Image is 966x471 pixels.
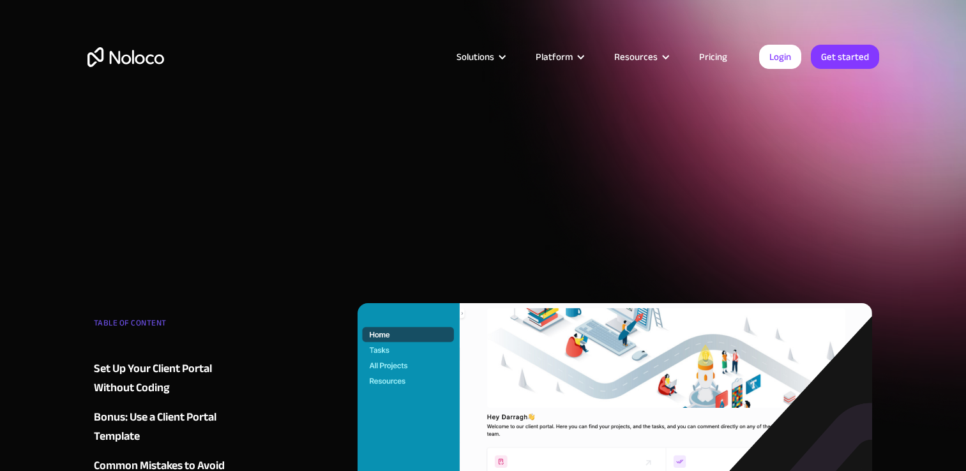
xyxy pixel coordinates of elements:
a: Get started [811,45,879,69]
div: Solutions [457,49,494,65]
a: home [87,47,164,67]
div: Resources [614,49,658,65]
div: Platform [536,49,573,65]
a: Set Up Your Client Portal Without Coding [94,359,248,398]
div: TABLE OF CONTENT [94,313,248,339]
a: Pricing [683,49,743,65]
a: Bonus: Use a Client Portal Template [94,408,248,446]
a: Login [759,45,801,69]
div: Resources [598,49,683,65]
div: Solutions [441,49,520,65]
div: Platform [520,49,598,65]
